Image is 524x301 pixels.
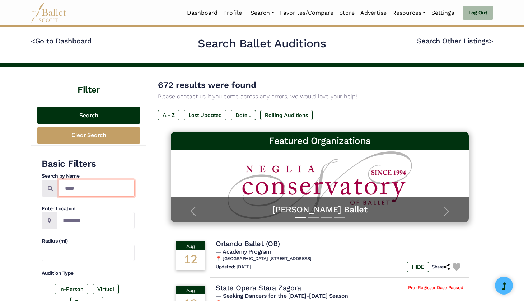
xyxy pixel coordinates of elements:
[357,5,389,20] a: Advertise
[177,135,463,147] h3: Featured Organizations
[42,205,135,212] h4: Enter Location
[184,5,220,20] a: Dashboard
[31,36,35,45] code: <
[42,158,135,170] h3: Basic Filters
[277,5,336,20] a: Favorites/Compare
[31,37,92,45] a: <Go to Dashboard
[158,110,179,120] label: A - Z
[42,173,135,180] h4: Search by Name
[198,36,326,51] h2: Search Ballet Auditions
[231,110,256,120] label: Date ↓
[31,67,146,96] h4: Filter
[216,239,280,248] h4: Orlando Ballet (OB)
[295,214,306,222] button: Slide 1
[432,264,450,270] h6: Share
[176,250,205,270] div: 12
[336,5,357,20] a: Store
[184,110,226,120] label: Last Updated
[42,237,135,245] h4: Radius (mi)
[489,36,493,45] code: >
[308,214,319,222] button: Slide 2
[37,127,140,144] button: Clear Search
[176,286,205,294] div: Aug
[220,5,245,20] a: Profile
[55,284,88,294] label: In-Person
[216,264,251,270] h6: Updated: [DATE]
[216,292,348,299] span: — Seeking Dancers for the [DATE]-[DATE] Season
[37,107,140,124] button: Search
[334,214,345,222] button: Slide 4
[429,5,457,20] a: Settings
[463,6,493,20] a: Log Out
[158,80,256,90] span: 672 results were found
[57,212,135,229] input: Location
[321,214,332,222] button: Slide 3
[389,5,429,20] a: Resources
[408,285,463,291] span: Pre-Register Date Passed
[248,5,277,20] a: Search
[42,270,135,277] h4: Audition Type
[176,241,205,250] div: Aug
[158,92,482,101] p: Please contact us if you come across any errors, we would love your help!
[407,262,429,272] label: HIDE
[216,283,301,292] h4: State Opera Stara Zagora
[216,256,463,262] h6: 📍 [GEOGRAPHIC_DATA] [STREET_ADDRESS]
[260,110,313,120] label: Rolling Auditions
[59,180,135,197] input: Search by names...
[216,248,271,255] span: — Academy Program
[93,284,119,294] label: Virtual
[417,37,493,45] a: Search Other Listings>
[178,204,462,215] a: [PERSON_NAME] Ballet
